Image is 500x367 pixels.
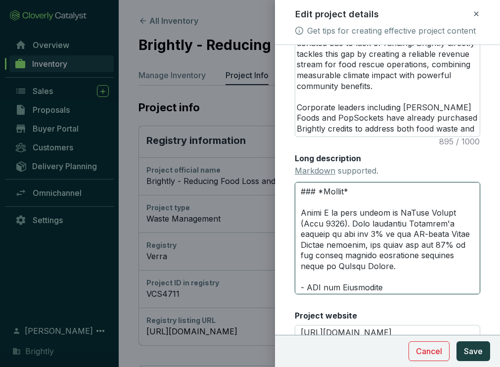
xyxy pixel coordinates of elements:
[295,166,335,176] a: Markdown
[456,341,490,361] button: Save
[295,182,480,294] textarea: # **LOREMIP DOLORSITAM** --- ## **Con Adipisc** ### *Elitsed Doeiu*: Tempor in Utla (4107-2360): ...
[307,25,476,37] a: Get tips for creating effective project content
[295,310,357,321] label: Project website
[295,8,379,21] h2: Edit project details
[295,166,378,176] span: supported.
[416,345,442,357] span: Cancel
[464,345,483,357] span: Save
[409,341,450,361] button: Cancel
[295,153,361,164] label: Long description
